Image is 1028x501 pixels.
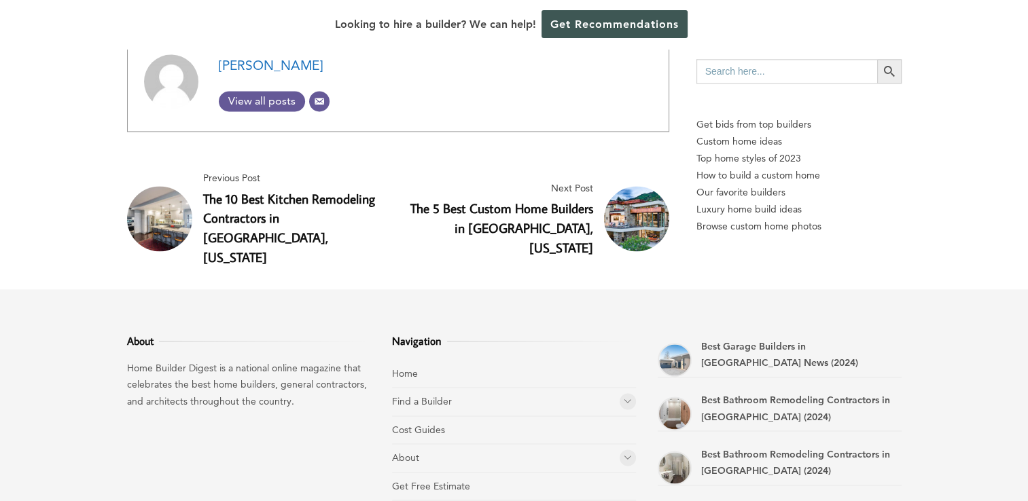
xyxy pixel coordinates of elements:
span: View all posts [219,94,305,107]
span: Previous Post [203,170,393,187]
a: Luxury home build ideas [696,201,902,218]
a: Cost Guides [392,424,445,436]
a: The 10 Best Kitchen Remodeling Contractors in [GEOGRAPHIC_DATA], [US_STATE] [203,190,375,265]
img: Adam Scharf [144,54,198,109]
svg: Search [882,64,897,79]
a: Get Recommendations [542,10,688,38]
a: Top home styles of 2023 [696,150,902,167]
a: Get Free Estimate [392,480,470,492]
p: Get bids from top builders [696,116,902,133]
a: Find a Builder [392,395,452,407]
a: View all posts [219,91,305,111]
p: Home Builder Digest is a national online magazine that celebrates the best home builders, general... [127,360,371,410]
a: Best Bathroom Remodeling Contractors in Portsmouth (2024) [658,396,692,430]
a: Best Garage Builders in Newport News (2024) [658,343,692,377]
h3: Navigation [392,333,636,349]
input: Search here... [696,59,877,83]
a: About [392,451,419,464]
a: Browse custom home photos [696,218,902,235]
a: Email [309,91,330,111]
a: Best Bathroom Remodeling Contractors in [GEOGRAPHIC_DATA] (2024) [701,394,890,423]
span: Next Post [404,180,593,197]
a: How to build a custom home [696,167,902,184]
a: The 5 Best Custom Home Builders in [GEOGRAPHIC_DATA], [US_STATE] [410,200,593,256]
a: Best Bathroom Remodeling Contractors in Hampton (2024) [658,451,692,485]
a: Home [392,367,418,379]
a: Our favorite builders [696,184,902,201]
h3: About [127,333,371,349]
a: Best Garage Builders in [GEOGRAPHIC_DATA] News (2024) [701,340,858,369]
a: [PERSON_NAME] [219,58,323,73]
a: Custom home ideas [696,133,902,150]
a: Best Bathroom Remodeling Contractors in [GEOGRAPHIC_DATA] (2024) [701,448,890,477]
